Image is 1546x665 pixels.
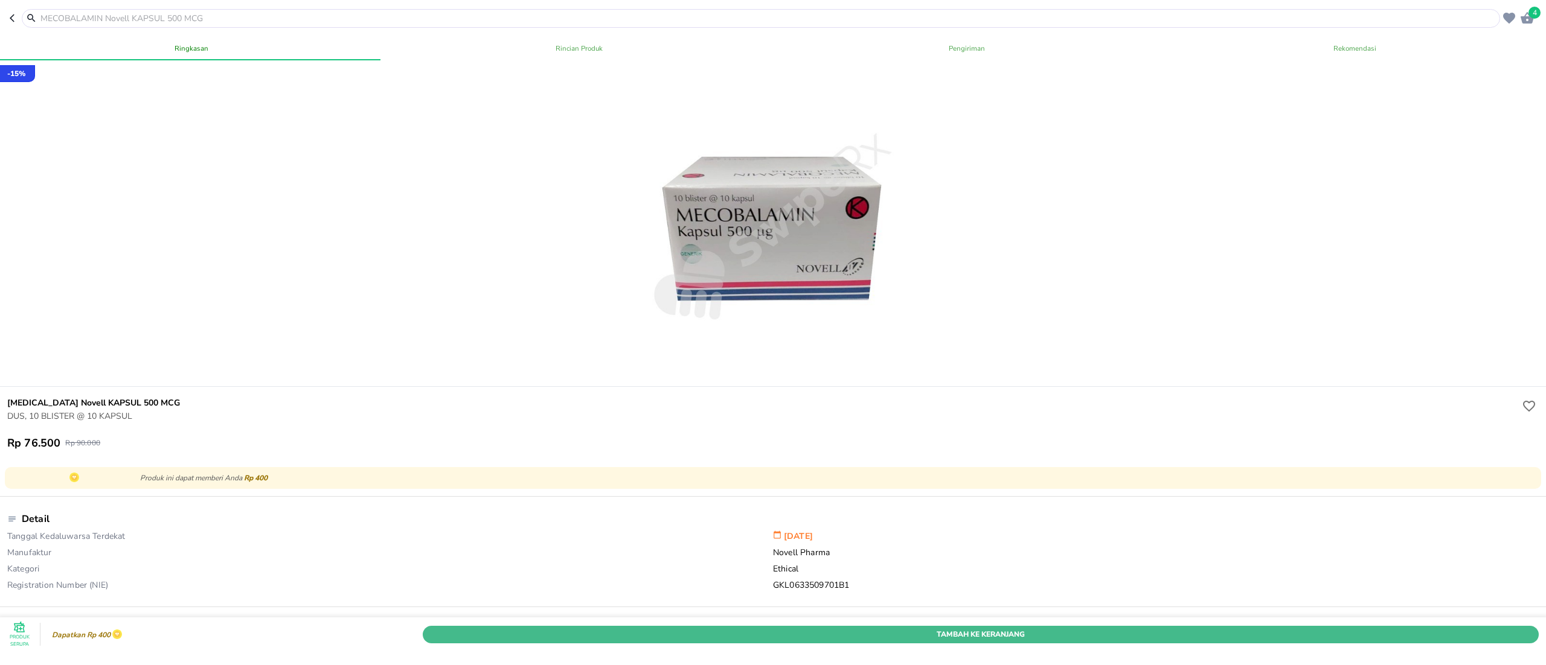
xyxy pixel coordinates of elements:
[7,506,1539,597] div: DetailTanggal Kedaluwarsa Terdekat[DATE]ManufakturNovell PharmaKategoriEthicalRegistration Number...
[7,396,1519,410] h6: [MEDICAL_DATA] Novell KAPSUL 500 MCG
[49,631,111,640] p: Dapatkan Rp 400
[773,563,1539,579] p: Ethical
[5,42,378,54] span: Ringkasan
[7,563,773,579] p: Kategori
[432,628,1530,641] span: Tambah Ke Keranjang
[7,547,773,563] p: Manufaktur
[39,12,1497,25] input: MECOBALAMIN Novell KAPSUL 500 MCG
[423,626,1539,643] button: Tambah Ke Keranjang
[65,438,100,448] p: Rp 90.000
[773,547,1539,563] p: Novell Pharma
[7,68,25,79] p: - 15 %
[7,436,60,450] p: Rp 76.500
[7,579,773,591] p: Registration Number (NIE)
[7,410,1519,422] p: DUS, 10 BLISTER @ 10 KAPSUL
[1528,7,1541,19] span: 4
[140,472,1533,483] p: Produk ini dapat memberi Anda
[22,512,50,526] p: Detail
[7,617,1539,643] div: Deskripsi
[773,530,1539,547] p: [DATE]
[7,623,31,647] button: Produk Serupa
[1168,42,1541,54] span: Rekomendasi
[7,634,31,648] p: Produk Serupa
[773,579,1539,591] p: GKL0633509701B1
[393,42,766,54] span: Rincian Produk
[1518,9,1536,27] button: 4
[780,42,1153,54] span: Pengiriman
[244,473,268,483] span: Rp 400
[7,530,773,547] p: Tanggal Kedaluwarsa Terdekat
